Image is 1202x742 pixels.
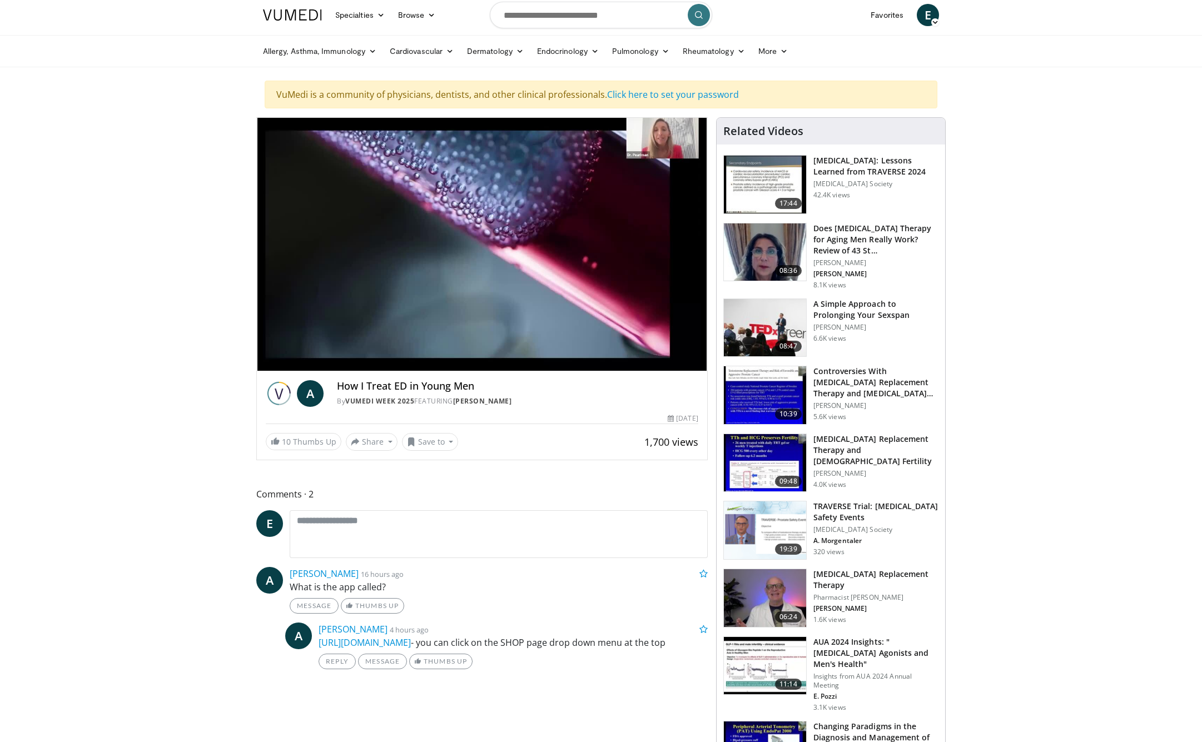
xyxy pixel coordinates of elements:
button: Share [346,433,398,451]
a: A [285,623,312,649]
a: Dermatology [460,40,530,62]
p: A. Morgentaler [813,536,938,545]
p: 320 views [813,547,845,556]
p: 6.6K views [813,334,846,343]
a: E [256,510,283,537]
h3: [MEDICAL_DATA] Replacement Therapy [813,569,938,591]
a: Pulmonology [605,40,676,62]
a: Browse [391,4,443,26]
img: e23de6d5-b3cf-4de1-8780-c4eec047bbc0.150x105_q85_crop-smart_upscale.jpg [724,569,806,627]
p: 8.1K views [813,281,846,290]
span: 06:24 [775,611,802,623]
h3: AUA 2024 Insights: " [MEDICAL_DATA] Agonists and Men's Health" [813,636,938,670]
small: 4 hours ago [390,625,429,635]
h3: [MEDICAL_DATA] Replacement Therapy and [DEMOGRAPHIC_DATA] Fertility [813,434,938,467]
a: E [917,4,939,26]
p: [PERSON_NAME] [813,323,938,332]
img: c4bd4661-e278-4c34-863c-57c104f39734.150x105_q85_crop-smart_upscale.jpg [724,299,806,357]
a: Vumedi Week 2025 [345,396,414,406]
a: More [752,40,794,62]
h3: [MEDICAL_DATA]: Lessons Learned from TRAVERSE 2024 [813,155,938,177]
a: [PERSON_NAME] [290,567,359,580]
a: A [297,380,324,407]
span: A [256,567,283,594]
a: [URL][DOMAIN_NAME] [319,636,411,649]
img: 1317c62a-2f0d-4360-bee0-b1bff80fed3c.150x105_q85_crop-smart_upscale.jpg [724,156,806,213]
p: What is the app called? [290,580,708,594]
span: 10:39 [775,409,802,420]
a: Message [358,654,407,669]
h4: How I Treat ED in Young Men [337,380,698,392]
span: 08:47 [775,341,802,352]
img: 58e29ddd-d015-4cd9-bf96-f28e303b730c.150x105_q85_crop-smart_upscale.jpg [724,434,806,492]
p: [MEDICAL_DATA] Society [813,180,938,188]
h3: TRAVERSE Trial: [MEDICAL_DATA] Safety Events [813,501,938,523]
button: Save to [402,433,459,451]
h3: A Simple Approach to Prolonging Your Sexspan [813,298,938,321]
p: 42.4K views [813,191,850,200]
img: 4d4bce34-7cbb-4531-8d0c-5308a71d9d6c.150x105_q85_crop-smart_upscale.jpg [724,223,806,281]
a: 17:44 [MEDICAL_DATA]: Lessons Learned from TRAVERSE 2024 [MEDICAL_DATA] Society 42.4K views [723,155,938,214]
p: Pharmacist [PERSON_NAME] [813,593,938,602]
p: Insights from AUA 2024 Annual Meeting [813,672,938,690]
a: 11:14 AUA 2024 Insights: " [MEDICAL_DATA] Agonists and Men's Health" Insights from AUA 2024 Annua... [723,636,938,712]
h3: Controversies With [MEDICAL_DATA] Replacement Therapy and [MEDICAL_DATA] Can… [813,366,938,399]
a: [PERSON_NAME] [319,623,388,635]
img: Vumedi Week 2025 [266,380,292,407]
img: VuMedi Logo [263,9,322,21]
a: Message [290,598,339,614]
div: By FEATURING [337,396,698,406]
p: [PERSON_NAME] [813,401,938,410]
a: Cardiovascular [383,40,460,62]
p: 5.6K views [813,412,846,421]
span: 09:48 [775,476,802,487]
p: [PERSON_NAME] [813,258,938,267]
a: Reply [319,654,356,669]
a: 10:39 Controversies With [MEDICAL_DATA] Replacement Therapy and [MEDICAL_DATA] Can… [PERSON_NAME]... [723,366,938,425]
a: 10 Thumbs Up [266,433,341,450]
a: 19:39 TRAVERSE Trial: [MEDICAL_DATA] Safety Events [MEDICAL_DATA] Society A. Morgentaler 320 views [723,501,938,560]
a: 09:48 [MEDICAL_DATA] Replacement Therapy and [DEMOGRAPHIC_DATA] Fertility [PERSON_NAME] 4.0K views [723,434,938,492]
a: [PERSON_NAME] [453,396,512,406]
p: 4.0K views [813,480,846,489]
input: Search topics, interventions [490,2,712,28]
a: 06:24 [MEDICAL_DATA] Replacement Therapy Pharmacist [PERSON_NAME] [PERSON_NAME] 1.6K views [723,569,938,628]
video-js: Video Player [257,118,707,371]
div: VuMedi is a community of physicians, dentists, and other clinical professionals. [265,81,937,108]
a: Thumbs Up [341,598,404,614]
a: Specialties [329,4,391,26]
img: 4d022421-20df-4b46-86b4-3f7edf7cbfde.150x105_q85_crop-smart_upscale.jpg [724,637,806,695]
p: E. Pozzi [813,692,938,701]
p: 3.1K views [813,703,846,712]
h3: Does [MEDICAL_DATA] Therapy for Aging Men Really Work? Review of 43 St… [813,223,938,256]
a: Click here to set your password [607,88,739,101]
div: [DATE] [668,414,698,424]
span: Comments 2 [256,487,708,501]
span: 11:14 [775,679,802,690]
a: Thumbs Up [409,654,472,669]
span: 1,700 views [644,435,698,449]
a: Allergy, Asthma, Immunology [256,40,383,62]
a: Favorites [864,4,910,26]
a: Rheumatology [676,40,752,62]
img: 9812f22f-d817-4923-ae6c-a42f6b8f1c21.png.150x105_q85_crop-smart_upscale.png [724,501,806,559]
span: 10 [282,436,291,447]
p: - you can click on the SHOP page drop down menu at the top [319,636,708,649]
span: 17:44 [775,198,802,209]
small: 16 hours ago [361,569,404,579]
p: [PERSON_NAME] [813,604,938,613]
img: 418933e4-fe1c-4c2e-be56-3ce3ec8efa3b.150x105_q85_crop-smart_upscale.jpg [724,366,806,424]
span: 19:39 [775,544,802,555]
p: 1.6K views [813,615,846,624]
p: [MEDICAL_DATA] Society [813,525,938,534]
h4: Related Videos [723,125,803,138]
p: [PERSON_NAME] [813,270,938,278]
a: 08:36 Does [MEDICAL_DATA] Therapy for Aging Men Really Work? Review of 43 St… [PERSON_NAME] [PERS... [723,223,938,290]
span: 08:36 [775,265,802,276]
a: 08:47 A Simple Approach to Prolonging Your Sexspan [PERSON_NAME] 6.6K views [723,298,938,357]
a: Endocrinology [530,40,605,62]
